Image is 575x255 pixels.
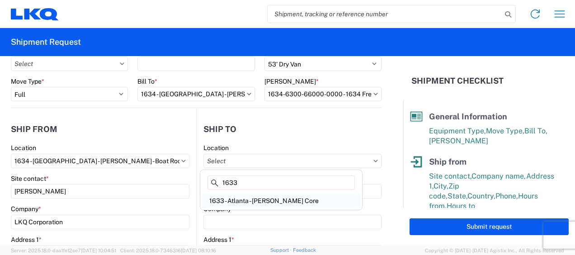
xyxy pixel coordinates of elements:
[411,76,504,86] h2: Shipment Checklist
[448,192,467,200] span: State,
[264,87,382,101] input: Select
[410,218,569,235] button: Submit request
[11,175,49,183] label: Site contact
[293,247,316,253] a: Feedback
[486,127,524,135] span: Move Type,
[447,202,475,210] span: Hours to
[471,172,526,180] span: Company name,
[203,154,382,168] input: Select
[429,137,488,145] span: [PERSON_NAME]
[203,236,234,244] label: Address 1
[429,157,467,166] span: Ship from
[203,144,229,152] label: Location
[467,192,495,200] span: Country,
[268,5,502,23] input: Shipment, tracking or reference number
[11,37,81,47] h2: Shipment Request
[11,248,116,253] span: Server: 2025.18.0-daa1fe12ee7
[11,77,44,85] label: Move Type
[434,182,448,190] span: City,
[429,172,471,180] span: Site contact,
[11,144,36,152] label: Location
[203,125,236,134] h2: Ship to
[425,246,564,255] span: Copyright © [DATE]-[DATE] Agistix Inc., All Rights Reserved
[11,154,189,168] input: Select
[524,127,547,135] span: Bill To,
[495,192,518,200] span: Phone,
[11,236,42,244] label: Address 1
[11,125,57,134] h2: Ship from
[137,87,255,101] input: Select
[181,248,216,253] span: [DATE] 08:10:16
[137,77,157,85] label: Bill To
[11,205,41,213] label: Company
[202,194,360,208] div: 1633 - Atlanta - [PERSON_NAME] Core
[429,112,507,121] span: General Information
[120,248,216,253] span: Client: 2025.18.0-7346316
[11,57,128,71] input: Select
[264,77,319,85] label: [PERSON_NAME]
[81,248,116,253] span: [DATE] 10:04:51
[270,247,293,253] a: Support
[429,127,486,135] span: Equipment Type,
